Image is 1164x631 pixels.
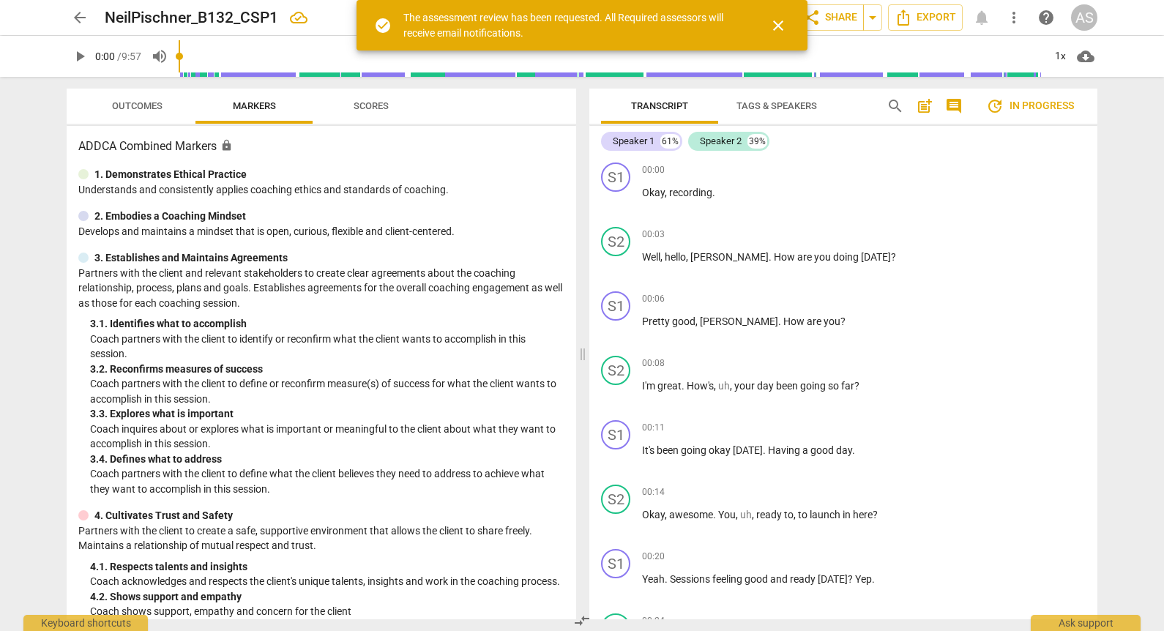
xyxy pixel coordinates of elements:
span: Scores [354,100,389,111]
span: close [769,17,787,34]
span: . [852,444,855,456]
button: Search [884,94,907,118]
span: , [686,251,690,263]
span: going [681,444,709,456]
span: . [665,573,670,585]
span: play_arrow [71,48,89,65]
span: Transcript [631,100,688,111]
span: It's [642,444,657,456]
span: ? [854,380,859,392]
span: Okay [642,187,665,198]
span: ? [848,573,855,585]
span: recording [669,187,712,198]
span: How's [687,380,714,392]
span: ? [873,509,878,520]
span: Filler word [718,380,730,392]
span: . [778,315,783,327]
span: arrow_back [71,9,89,26]
span: comment [945,97,963,115]
div: 61% [660,134,680,149]
div: 3. 2. Reconfirms measures of success [90,362,564,377]
span: [PERSON_NAME] [690,251,769,263]
span: Outcomes [112,100,163,111]
span: Assessment is enabled for this document. The competency model is locked and follows the assessmen... [220,139,233,152]
span: How [783,315,807,327]
span: hello [665,251,686,263]
button: Sharing summary [863,4,882,31]
span: . [713,509,718,520]
span: , [736,509,740,520]
p: Coach inquires about or explores what is important or meaningful to the client about what they wa... [90,422,564,452]
div: 3. 3. Explores what is important [90,406,564,422]
div: 3. 4. Defines what to address [90,452,564,467]
span: 00:11 [642,422,665,434]
span: going [800,380,828,392]
span: Share [803,9,857,26]
span: compare_arrows [573,612,591,630]
span: I'm [642,380,657,392]
span: post_add [916,97,933,115]
span: Okay [642,509,665,520]
span: Markers [233,100,276,111]
span: a [802,444,810,456]
div: Speaker 2 [700,134,742,149]
h2: NeilPischner_B132_CSP1 [105,9,278,27]
button: Volume [146,43,173,70]
span: feeling [712,573,745,585]
span: more_vert [1005,9,1023,26]
span: update [986,97,1004,115]
div: Change speaker [601,485,630,514]
button: Review is in progress [974,92,1086,121]
span: arrow_drop_down [864,9,881,26]
span: In progress [986,97,1074,115]
span: , [665,187,669,198]
span: 00:24 [642,615,665,627]
span: 00:14 [642,486,665,499]
span: volume_up [151,48,168,65]
div: All changes saved [290,9,307,26]
span: [DATE] [818,573,848,585]
span: your [734,380,757,392]
span: Having [768,444,802,456]
p: Partners with the client to create a safe, supportive environment that allows the client to share... [78,523,564,553]
span: 00:00 [642,164,665,176]
div: Change speaker [601,227,630,256]
p: 4. Cultivates Trust and Safety [94,508,233,523]
span: . [763,444,768,456]
span: Yep [855,573,872,585]
span: search [887,97,904,115]
span: , [695,315,700,327]
div: The assessment review has been requested. All Required assessors will receive email notifications. [403,10,743,40]
div: Keyboard shortcuts [23,615,148,631]
span: 00:03 [642,228,665,241]
button: Close [761,8,796,43]
span: , [665,509,669,520]
span: share [803,9,821,26]
span: Well [642,251,660,263]
span: You [718,509,736,520]
p: Coach partners with the client to identify or reconfirm what the client wants to accomplish in th... [90,332,564,362]
span: [DATE] [861,251,891,263]
span: day [757,380,776,392]
span: far [841,380,854,392]
div: Speaker 1 [613,134,654,149]
p: Coach partners with the client to define what the client believes they need to address to achieve... [90,466,564,496]
p: 1. Demonstrates Ethical Practice [94,167,247,182]
span: good [745,573,770,585]
span: Tags & Speakers [736,100,817,111]
p: Develops and maintains a mindset that is open, curious, flexible and client-centered. [78,224,564,239]
span: . [682,380,687,392]
p: 2. Embodies a Coaching Mindset [94,209,246,224]
p: Partners with the client and relevant stakeholders to create clear agreements about the coaching ... [78,266,564,311]
a: Help [1033,4,1059,31]
span: 00:06 [642,293,665,305]
span: / 9:57 [117,51,141,62]
span: to [798,509,810,520]
div: Change speaker [601,291,630,321]
span: Pretty [642,315,672,327]
div: 4. 1. Respects talents and insights [90,559,564,575]
h3: ADDCA Combined Markers [78,138,564,155]
span: , [730,380,734,392]
span: and [770,573,790,585]
button: AS [1071,4,1097,31]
